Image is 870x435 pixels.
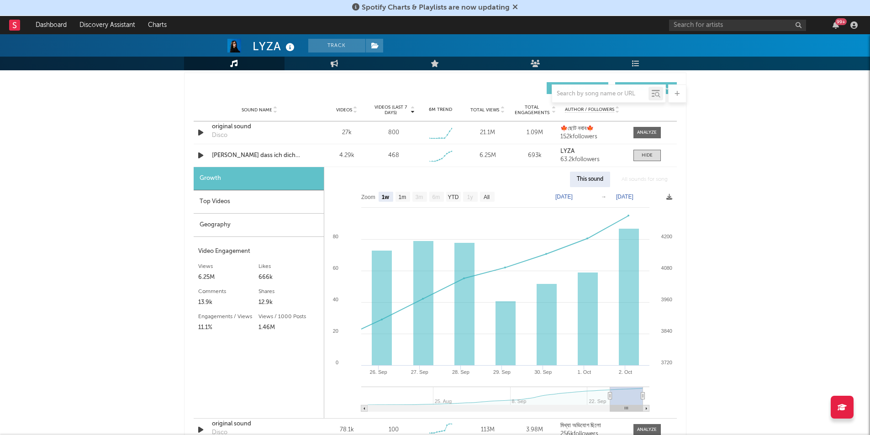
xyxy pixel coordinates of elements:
[466,425,509,435] div: 113M
[534,369,552,375] text: 30. Sep
[198,286,259,297] div: Comments
[29,16,73,34] a: Dashboard
[142,16,173,34] a: Charts
[332,328,338,334] text: 20
[661,360,672,365] text: 3720
[258,272,319,283] div: 666k
[194,167,324,190] div: Growth
[332,265,338,271] text: 60
[335,360,338,365] text: 0
[560,148,575,154] strong: LYZA
[212,122,307,131] a: original sound
[258,286,319,297] div: Shares
[513,105,550,115] span: Total Engagements
[336,107,352,113] span: Videos
[565,107,614,113] span: Author / Followers
[513,425,556,435] div: 3.98M
[326,425,368,435] div: 78.1k
[258,322,319,333] div: 1.46M
[555,194,573,200] text: [DATE]
[560,148,624,155] a: LYZA
[470,107,499,113] span: Total Views
[388,151,399,160] div: 468
[493,369,511,375] text: 29. Sep
[258,311,319,322] div: Views / 1000 Posts
[198,272,259,283] div: 6.25M
[560,423,601,429] strong: মিথ্যা অভিযোগ ছিলো
[577,369,591,375] text: 1. Oct
[198,311,259,322] div: Engagements / Views
[332,297,338,302] text: 40
[615,172,675,187] div: All sounds for song
[411,369,428,375] text: 27. Sep
[326,128,368,137] div: 27k
[389,425,399,435] div: 100
[466,128,509,137] div: 21.1M
[415,194,423,200] text: 3m
[372,105,409,115] span: Videos (last 7 days)
[616,194,633,200] text: [DATE]
[669,20,806,31] input: Search for artists
[483,194,489,200] text: All
[833,21,839,29] button: 99+
[362,4,510,11] span: Spotify Charts & Playlists are now updating
[388,128,399,137] div: 800
[560,126,624,132] a: 🍁ছোট নবাব🍁
[198,297,259,308] div: 13.9k
[308,39,365,52] button: Track
[512,4,518,11] span: Dismiss
[198,261,259,272] div: Views
[361,194,375,200] text: Zoom
[194,214,324,237] div: Geography
[661,328,672,334] text: 3840
[560,134,624,140] div: 152k followers
[419,106,462,113] div: 6M Trend
[452,369,469,375] text: 28. Sep
[570,172,610,187] div: This sound
[381,194,389,200] text: 1w
[73,16,142,34] a: Discovery Assistant
[198,322,259,333] div: 11.1%
[258,297,319,308] div: 12.9k
[369,369,387,375] text: 26. Sep
[198,246,319,257] div: Video Engagement
[258,261,319,272] div: Likes
[661,234,672,239] text: 4200
[547,82,608,94] button: UGC(12)
[332,234,338,239] text: 80
[618,369,632,375] text: 2. Oct
[242,107,272,113] span: Sound Name
[560,423,624,429] a: মিথ্যা অভিযোগ ছিলো
[615,82,677,94] button: Official(1)
[212,419,307,429] a: original sound
[661,265,672,271] text: 4080
[448,194,459,200] text: YTD
[253,39,297,54] div: LYZA
[661,297,672,302] text: 3960
[835,18,847,25] div: 99 +
[466,151,509,160] div: 6.25M
[552,90,649,98] input: Search by song name or URL
[432,194,440,200] text: 6m
[212,151,307,160] a: [PERSON_NAME] dass ich dich liebe
[560,126,594,131] strong: 🍁ছোট নবাব🍁
[326,151,368,160] div: 4.29k
[467,194,473,200] text: 1y
[513,151,556,160] div: 693k
[398,194,406,200] text: 1m
[212,131,227,140] div: Disco
[513,128,556,137] div: 1.09M
[560,157,624,163] div: 63.2k followers
[601,194,606,200] text: →
[194,190,324,214] div: Top Videos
